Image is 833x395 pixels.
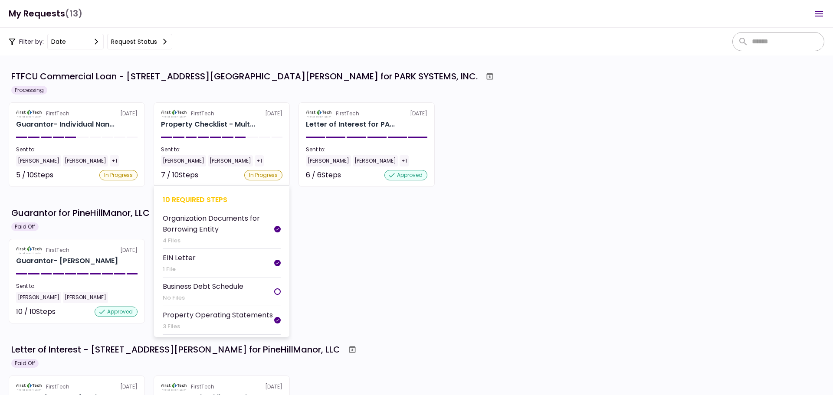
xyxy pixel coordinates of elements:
[16,292,61,303] div: [PERSON_NAME]
[16,383,138,391] div: [DATE]
[161,110,282,118] div: [DATE]
[208,155,253,166] div: [PERSON_NAME]
[16,110,43,118] img: Partner logo
[306,119,395,130] div: Letter of Interest for PARK SYSTEMS, INC. 600 Holly Drive Albany
[161,155,206,166] div: [PERSON_NAME]
[161,146,282,153] div: Sent to:
[163,281,243,292] div: Business Debt Schedule
[11,86,47,95] div: Processing
[482,69,498,84] button: Archive workflow
[161,110,187,118] img: Partner logo
[16,146,138,153] div: Sent to:
[255,155,264,166] div: +1
[306,110,332,118] img: Partner logo
[11,70,478,83] div: FTFCU Commercial Loan - [STREET_ADDRESS][GEOGRAPHIC_DATA][PERSON_NAME] for PARK SYSTEMS, INC.
[63,292,108,303] div: [PERSON_NAME]
[306,146,427,153] div: Sent to:
[161,383,282,391] div: [DATE]
[191,110,214,118] div: FirstTech
[51,37,66,46] div: date
[163,310,273,320] div: Property Operating Statements
[16,110,138,118] div: [DATE]
[11,359,39,368] div: Paid Off
[809,3,830,24] button: Open menu
[16,155,61,166] div: [PERSON_NAME]
[306,155,351,166] div: [PERSON_NAME]
[63,155,108,166] div: [PERSON_NAME]
[163,236,274,245] div: 4 Files
[163,265,196,274] div: 1 File
[344,342,360,357] button: Archive workflow
[46,110,69,118] div: FirstTech
[161,383,187,391] img: Partner logo
[16,383,43,391] img: Partner logo
[107,34,172,49] button: Request status
[110,155,119,166] div: +1
[95,307,138,317] div: approved
[161,170,198,180] div: 7 / 10 Steps
[99,170,138,180] div: In Progress
[11,343,340,356] div: Letter of Interest - [STREET_ADDRESS][PERSON_NAME] for PineHillManor, LLC
[353,155,398,166] div: [PERSON_NAME]
[306,110,427,118] div: [DATE]
[163,213,274,235] div: Organization Documents for Borrowing Entity
[163,294,243,302] div: No Files
[163,252,196,263] div: EIN Letter
[16,307,56,317] div: 10 / 10 Steps
[163,194,281,205] div: 10 required steps
[47,34,104,49] button: date
[161,119,255,130] div: Property Checklist - Multi-Family 600 Holly Drive
[9,34,172,49] div: Filter by:
[306,170,341,180] div: 6 / 6 Steps
[16,246,43,254] img: Partner logo
[11,206,150,219] div: Guarantor for PineHillManor, LLC
[16,256,118,266] h2: Guarantor- [PERSON_NAME]
[191,383,214,391] div: FirstTech
[11,222,39,231] div: Paid Off
[46,246,69,254] div: FirstTech
[65,5,82,23] span: (13)
[400,155,409,166] div: +1
[9,5,82,23] h1: My Requests
[16,282,138,290] div: Sent to:
[46,383,69,391] div: FirstTech
[384,170,427,180] div: approved
[16,170,53,180] div: 5 / 10 Steps
[16,246,138,254] div: [DATE]
[336,110,359,118] div: FirstTech
[163,322,273,331] div: 3 Files
[16,119,115,130] div: Guarantor- Individual Nancy McKee
[244,170,282,180] div: In Progress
